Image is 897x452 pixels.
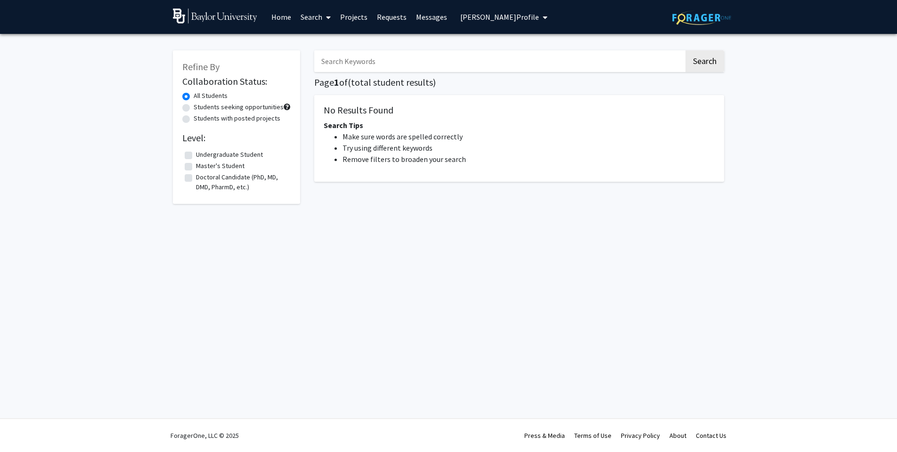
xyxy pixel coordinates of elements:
a: Press & Media [524,431,565,440]
li: Try using different keywords [342,142,715,153]
a: Requests [372,0,411,33]
a: Search [296,0,335,33]
a: Terms of Use [574,431,612,440]
h5: No Results Found [324,105,715,116]
label: Doctoral Candidate (PhD, MD, DMD, PharmD, etc.) [196,172,288,192]
a: Projects [335,0,372,33]
a: Privacy Policy [621,431,660,440]
label: Students with posted projects [194,113,280,123]
li: Remove filters to broaden your search [342,153,715,165]
li: Make sure words are spelled correctly [342,131,715,142]
label: Master's Student [196,161,245,171]
span: 1 [334,76,339,88]
a: About [669,431,686,440]
nav: Page navigation [314,191,724,213]
div: ForagerOne, LLC © 2025 [171,419,239,452]
img: ForagerOne Logo [672,10,731,25]
span: Search Tips [324,121,363,130]
input: Search Keywords [314,50,684,72]
label: Students seeking opportunities [194,102,284,112]
iframe: Chat [7,410,40,445]
img: Baylor University Logo [173,8,257,24]
span: Refine By [182,61,220,73]
span: [PERSON_NAME] Profile [460,12,539,22]
h2: Collaboration Status: [182,76,291,87]
h2: Level: [182,132,291,144]
button: Search [685,50,724,72]
label: All Students [194,91,228,101]
a: Messages [411,0,452,33]
label: Undergraduate Student [196,150,263,160]
a: Contact Us [696,431,726,440]
h1: Page of ( total student results) [314,77,724,88]
a: Home [267,0,296,33]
